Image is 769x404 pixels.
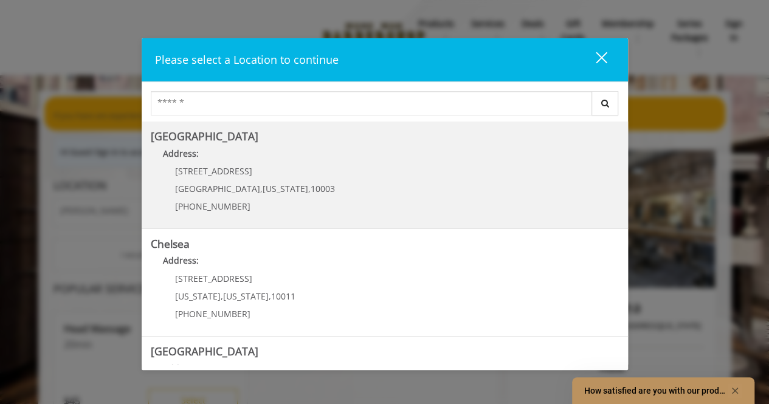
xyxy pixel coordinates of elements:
[175,290,221,302] span: [US_STATE]
[582,51,606,69] div: close dialog
[175,273,252,284] span: [STREET_ADDRESS]
[151,91,592,115] input: Search Center
[260,183,263,194] span: ,
[573,47,615,72] button: close dialog
[163,362,199,374] b: Address:
[263,183,308,194] span: [US_STATE]
[163,148,199,159] b: Address:
[584,383,742,398] button: Show survey - How satisfied are you with our product/service?
[271,290,295,302] span: 10011
[163,255,199,266] b: Address:
[584,386,728,395] span: How satisfied are you with our product/service?
[311,183,335,194] span: 10003
[598,99,612,108] i: Search button
[155,52,339,67] span: Please select a Location to continue
[175,308,250,320] span: [PHONE_NUMBER]
[308,183,311,194] span: ,
[151,236,190,251] b: Chelsea
[175,200,250,212] span: [PHONE_NUMBER]
[269,290,271,302] span: ,
[221,290,223,302] span: ,
[151,91,619,122] div: Center Select
[223,290,269,302] span: [US_STATE]
[175,165,252,177] span: [STREET_ADDRESS]
[151,344,258,358] b: [GEOGRAPHIC_DATA]
[151,129,258,143] b: [GEOGRAPHIC_DATA]
[175,183,260,194] span: [GEOGRAPHIC_DATA]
